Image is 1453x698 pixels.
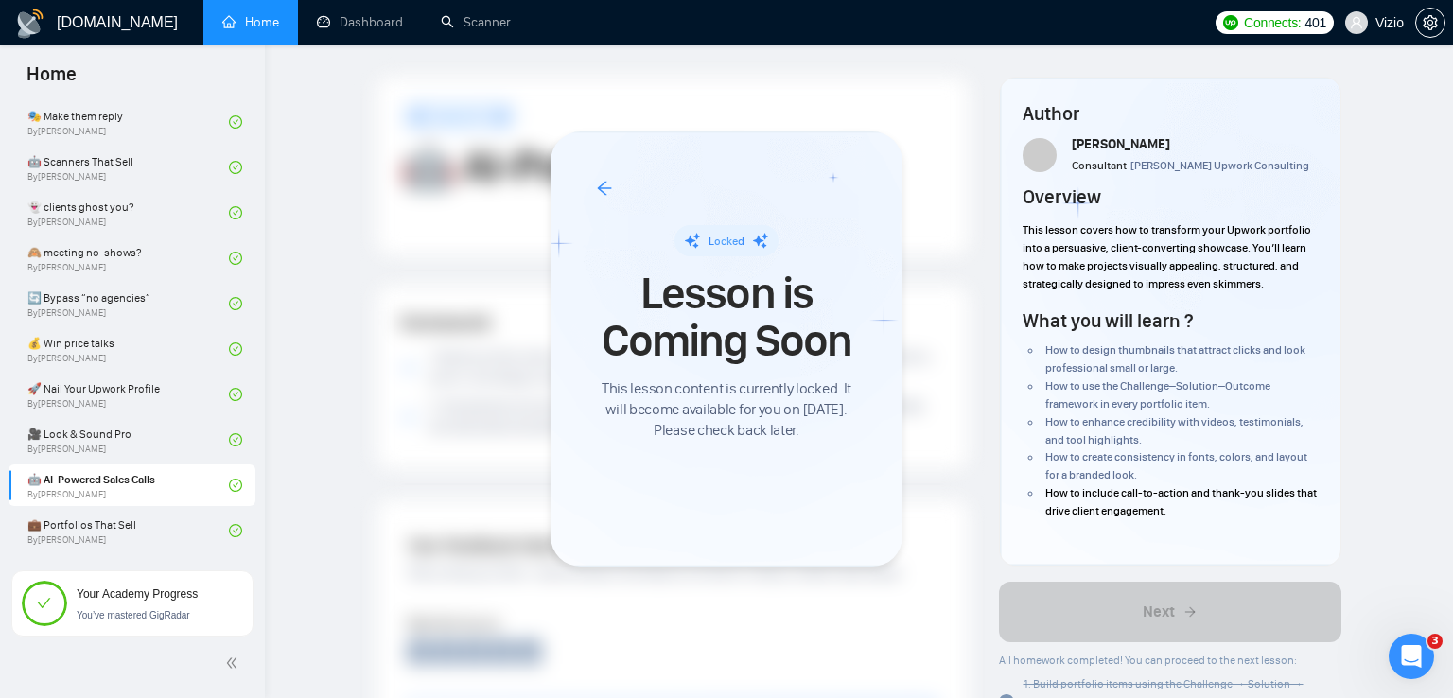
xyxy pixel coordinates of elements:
[1389,634,1434,679] iframe: Intercom live chat
[596,270,857,365] span: Lesson is Coming Soon
[596,180,613,197] span: arrow-left
[1427,634,1443,649] span: 3
[709,235,744,248] span: Locked
[596,378,857,441] span: This lesson content is currently locked. It will become available for you on [DATE]. Please check...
